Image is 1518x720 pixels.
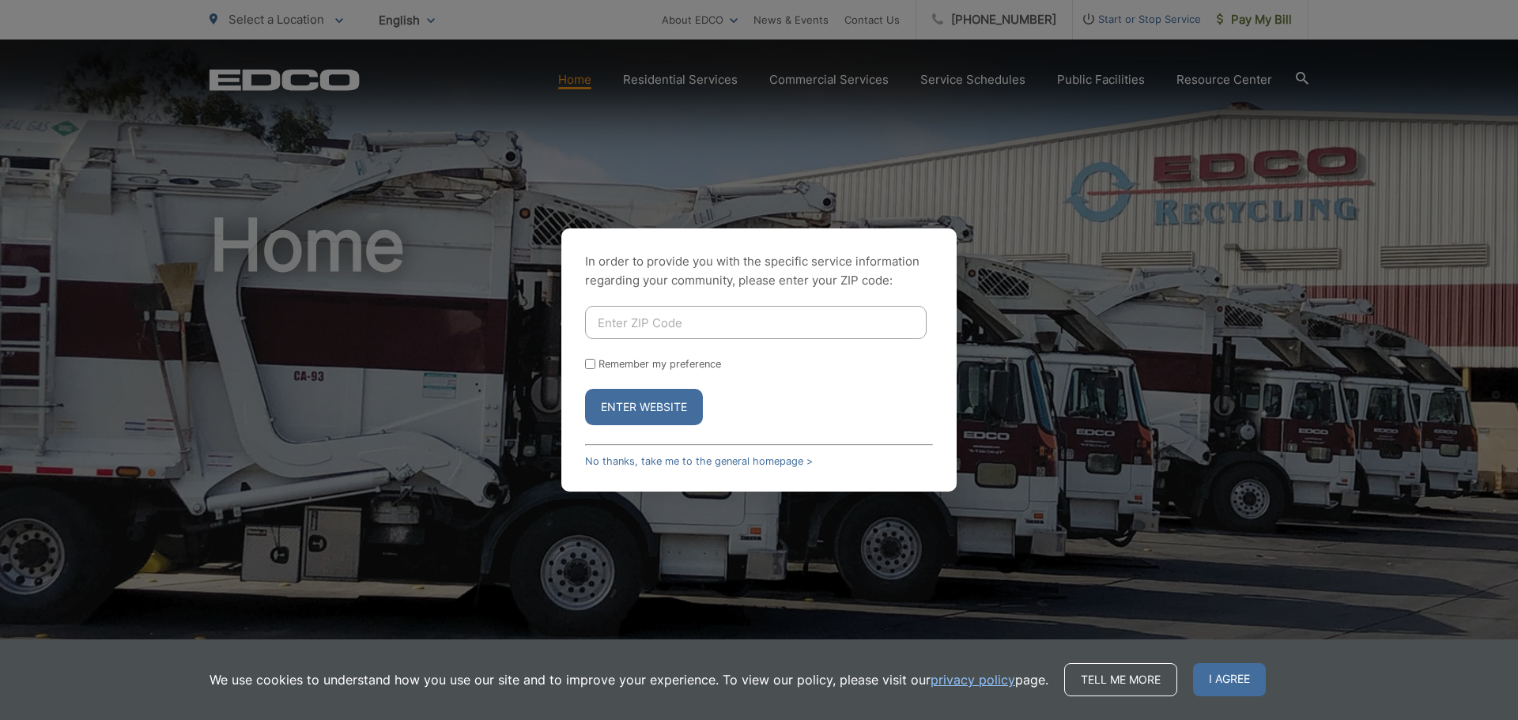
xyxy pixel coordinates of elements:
[599,358,721,370] label: Remember my preference
[1193,663,1266,696] span: I agree
[585,389,703,425] button: Enter Website
[585,306,927,339] input: Enter ZIP Code
[1064,663,1177,696] a: Tell me more
[585,455,813,467] a: No thanks, take me to the general homepage >
[210,670,1048,689] p: We use cookies to understand how you use our site and to improve your experience. To view our pol...
[931,670,1015,689] a: privacy policy
[585,252,933,290] p: In order to provide you with the specific service information regarding your community, please en...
